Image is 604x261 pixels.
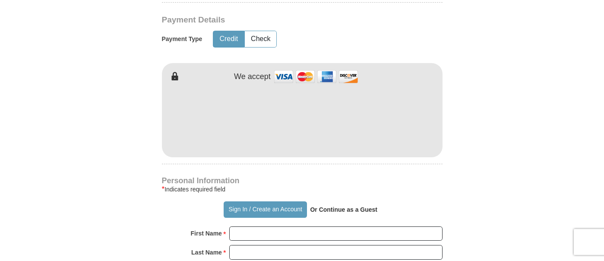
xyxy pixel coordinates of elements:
[162,35,202,43] h5: Payment Type
[162,184,443,194] div: Indicates required field
[273,67,359,86] img: credit cards accepted
[213,31,244,47] button: Credit
[191,227,222,239] strong: First Name
[224,201,307,218] button: Sign In / Create an Account
[162,177,443,184] h4: Personal Information
[310,206,377,213] strong: Or Continue as a Guest
[191,246,222,258] strong: Last Name
[234,72,271,82] h4: We accept
[162,15,382,25] h3: Payment Details
[245,31,276,47] button: Check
